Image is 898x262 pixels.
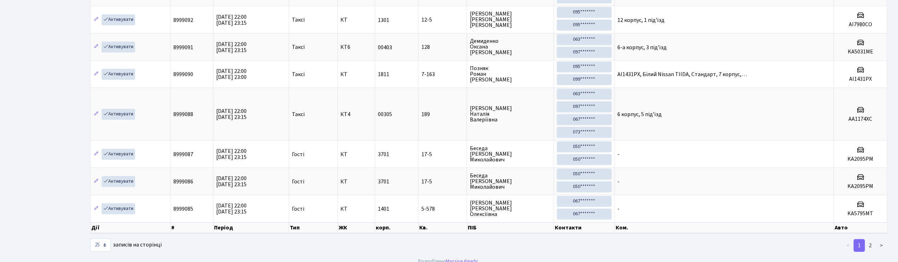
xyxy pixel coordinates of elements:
[173,70,193,78] span: 8999090
[378,178,389,186] span: 3701
[467,222,554,233] th: ПІБ
[618,70,747,78] span: AI1431PX, Білий Nissan TIIDA, Стандарт, 7 корпус,…
[173,178,193,186] span: 8999086
[837,49,884,55] h5: KA5031ME
[470,146,551,163] span: Беседа [PERSON_NAME] Миколайович
[102,14,135,25] a: Активувати
[216,202,247,216] span: [DATE] 22:00 [DATE] 23:15
[341,44,372,50] span: КТ6
[90,238,111,252] select: записів на сторінці
[102,109,135,120] a: Активувати
[216,107,247,121] span: [DATE] 22:00 [DATE] 23:15
[341,112,372,117] span: КТ4
[173,150,193,158] span: 8999087
[216,175,247,188] span: [DATE] 22:00 [DATE] 23:15
[421,179,464,184] span: 17-5
[378,110,392,118] span: 00305
[173,205,193,213] span: 8999085
[216,40,247,54] span: [DATE] 22:00 [DATE] 23:15
[292,44,305,50] span: Таксі
[837,116,884,123] h5: AA1174XC
[173,110,193,118] span: 8999088
[834,222,888,233] th: Авто
[216,13,247,27] span: [DATE] 22:00 [DATE] 23:15
[419,222,467,233] th: Кв.
[378,70,389,78] span: 1811
[216,147,247,161] span: [DATE] 22:00 [DATE] 23:15
[615,222,834,233] th: Ком.
[865,239,876,252] a: 2
[102,41,135,52] a: Активувати
[470,106,551,123] span: [PERSON_NAME] Наталія Валеріївна
[837,156,884,163] h5: KA2095PM
[292,152,304,157] span: Гості
[618,16,665,24] span: 12 корпус, 1 під'їзд
[102,203,135,214] a: Активувати
[214,222,289,233] th: Період
[876,239,887,252] a: >
[292,72,305,77] span: Таксі
[216,67,247,81] span: [DATE] 22:00 [DATE] 23:00
[341,152,372,157] span: КТ
[171,222,214,233] th: #
[173,16,193,24] span: 8999092
[421,206,464,212] span: 5-578
[618,205,620,213] span: -
[421,17,464,23] span: 12-5
[338,222,375,233] th: ЖК
[341,72,372,77] span: КТ
[289,222,338,233] th: Тип
[554,222,615,233] th: Контакти
[854,239,865,252] a: 1
[375,222,419,233] th: корп.
[102,69,135,80] a: Активувати
[378,205,389,213] span: 1401
[292,206,304,212] span: Гості
[90,238,162,252] label: записів на сторінці
[292,179,304,184] span: Гості
[618,178,620,186] span: -
[292,17,305,23] span: Таксі
[470,173,551,190] span: Беседа [PERSON_NAME] Миколайович
[91,222,171,233] th: Дії
[618,150,620,158] span: -
[618,110,662,118] span: 6 корпус, 5 під'їзд
[421,152,464,157] span: 17-5
[378,43,392,51] span: 00403
[173,43,193,51] span: 8999091
[618,43,667,51] span: 6-а корпус, 3 під'їзд
[421,112,464,117] span: 189
[837,210,884,217] h5: KA5795MT
[470,200,551,217] span: [PERSON_NAME] [PERSON_NAME] Олексіївна
[378,16,389,24] span: 1301
[292,112,305,117] span: Таксі
[837,76,884,82] h5: AI1431PX
[341,179,372,184] span: КТ
[470,11,551,28] span: [PERSON_NAME] [PERSON_NAME] [PERSON_NAME]
[341,17,372,23] span: КТ
[421,72,464,77] span: 7-163
[102,149,135,160] a: Активувати
[470,65,551,82] span: Позняк Роман [PERSON_NAME]
[341,206,372,212] span: КТ
[837,183,884,190] h5: KA2095PM
[421,44,464,50] span: 128
[102,176,135,187] a: Активувати
[470,38,551,55] span: Демиденко Оксана [PERSON_NAME]
[837,21,884,28] h5: АІ7980СО
[378,150,389,158] span: 3701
